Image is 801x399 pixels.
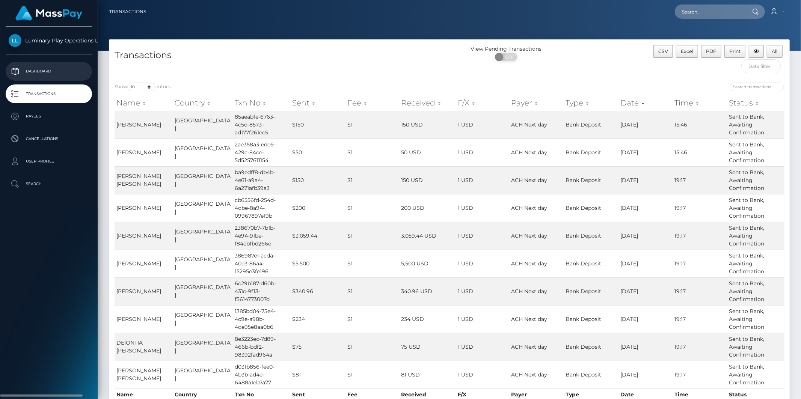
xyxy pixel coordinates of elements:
td: ba9edff8-db4b-4e61-a9a4-6a271afb39a3 [233,166,290,194]
td: 1385bd04-75e4-4c9e-a98b-4de95e8aa0b6 [233,305,290,333]
td: [DATE] [618,139,673,166]
td: $81 [290,361,345,388]
span: ACH Next day [511,260,547,267]
td: $1 [345,166,399,194]
span: [PERSON_NAME] [116,288,161,295]
td: 1 USD [456,305,509,333]
td: 81 USD [399,361,456,388]
th: Type: activate to sort column ascending [564,95,618,110]
td: [GEOGRAPHIC_DATA] [173,250,233,277]
td: [DATE] [618,111,673,139]
a: Search [6,175,92,193]
p: Dashboard [9,66,89,77]
p: User Profile [9,156,89,167]
td: cb6556fd-254d-4dbe-8a94-09967897e19b [233,194,290,222]
td: 85aeabfe-6763-4c5d-8573-ad177f261ec5 [233,111,290,139]
span: ACH Next day [511,343,547,350]
td: 386987e1-acda-40e3-86a4-15295e3fe196 [233,250,290,277]
input: Search... [675,5,745,19]
td: $1 [345,305,399,333]
a: Transactions [6,84,92,103]
span: ACH Next day [511,288,547,295]
td: Sent to Bank, Awaiting Confirmation [727,277,784,305]
span: [PERSON_NAME] [116,121,161,128]
span: [PERSON_NAME] [PERSON_NAME] [116,173,161,187]
td: $5,500 [290,250,345,277]
td: $1 [345,222,399,250]
td: $1 [345,250,399,277]
button: PDF [701,45,721,58]
td: [GEOGRAPHIC_DATA] [173,361,233,388]
td: 8e3223ec-7d89-466b-bdf2-98392fad964a [233,333,290,361]
td: 19:17 [673,194,727,222]
td: Bank Deposit [564,250,618,277]
a: Cancellations [6,129,92,148]
button: Excel [676,45,698,58]
h4: Transactions [115,49,444,62]
span: ACH Next day [511,316,547,322]
td: Bank Deposit [564,333,618,361]
td: Sent to Bank, Awaiting Confirmation [727,222,784,250]
td: 200 USD [399,194,456,222]
th: Date: activate to sort column ascending [618,95,673,110]
td: 340.96 USD [399,277,456,305]
button: CSV [653,45,673,58]
td: 234 USD [399,305,456,333]
td: [GEOGRAPHIC_DATA] [173,277,233,305]
td: Sent to Bank, Awaiting Confirmation [727,194,784,222]
td: 19:17 [673,333,727,361]
td: $150 [290,111,345,139]
a: Payees [6,107,92,126]
p: Cancellations [9,133,89,145]
td: [DATE] [618,277,673,305]
span: PDF [706,48,716,54]
td: Sent to Bank, Awaiting Confirmation [727,111,784,139]
td: 19:17 [673,166,727,194]
td: Bank Deposit [564,139,618,166]
td: 2ae358a3-ede6-429c-84ce-5d5257611154 [233,139,290,166]
span: Print [729,48,741,54]
td: [DATE] [618,333,673,361]
img: MassPay Logo [15,6,82,21]
input: Date filter [741,59,781,73]
td: [GEOGRAPHIC_DATA] [173,222,233,250]
td: Sent to Bank, Awaiting Confirmation [727,166,784,194]
td: Sent to Bank, Awaiting Confirmation [727,333,784,361]
td: 1 USD [456,222,509,250]
td: [GEOGRAPHIC_DATA] [173,305,233,333]
td: Bank Deposit [564,277,618,305]
span: [PERSON_NAME] [116,260,161,267]
td: $1 [345,361,399,388]
th: F/X: activate to sort column ascending [456,95,509,110]
td: [DATE] [618,250,673,277]
td: [DATE] [618,166,673,194]
span: CSV [658,48,668,54]
td: 1 USD [456,250,509,277]
td: $340.96 [290,277,345,305]
label: Show entries [115,83,171,91]
td: Bank Deposit [564,361,618,388]
td: 1 USD [456,111,509,139]
th: Received: activate to sort column ascending [399,95,456,110]
td: 238670b7-7b1b-4e94-91be-f84ebfbd266e [233,222,290,250]
th: Fee: activate to sort column ascending [345,95,399,110]
span: DEIONTIA [PERSON_NAME] [116,339,161,354]
td: 19:17 [673,361,727,388]
span: All [772,48,778,54]
span: Excel [681,48,693,54]
td: Sent to Bank, Awaiting Confirmation [727,250,784,277]
td: 19:17 [673,222,727,250]
td: [GEOGRAPHIC_DATA] [173,166,233,194]
td: d031b856-fee0-4b3b-ad4e-6488a1eb7a77 [233,361,290,388]
td: [GEOGRAPHIC_DATA] [173,194,233,222]
span: Luminary Play Operations Limited [6,37,92,44]
td: 150 USD [399,111,456,139]
select: Showentries [127,83,155,91]
img: Luminary Play Operations Limited [9,34,21,47]
td: [DATE] [618,194,673,222]
td: $1 [345,277,399,305]
span: ACH Next day [511,205,547,211]
span: ACH Next day [511,149,547,156]
p: Search [9,178,89,190]
th: Status: activate to sort column ascending [727,95,784,110]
